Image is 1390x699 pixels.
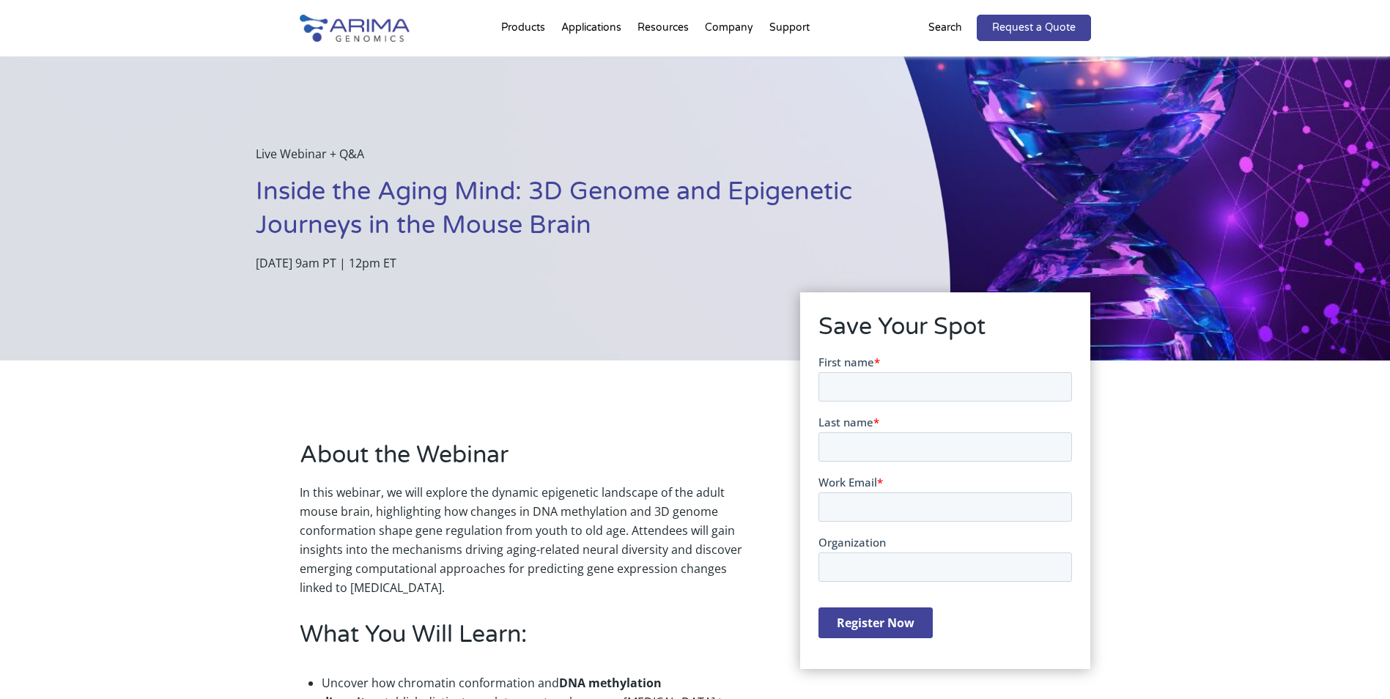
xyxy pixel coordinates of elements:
[977,15,1091,41] a: Request a Quote
[300,439,757,483] h2: About the Webinar
[300,618,757,662] h2: What You Will Learn:
[256,144,877,175] p: Live Webinar + Q&A
[300,483,757,597] p: In this webinar, we will explore the dynamic epigenetic landscape of the adult mouse brain, highl...
[818,355,1072,651] iframe: Form 1
[256,254,877,273] p: [DATE] 9am PT | 12pm ET
[928,18,962,37] p: Search
[256,175,877,254] h1: Inside the Aging Mind: 3D Genome and Epigenetic Journeys in the Mouse Brain
[818,311,1072,355] h2: Save Your Spot
[300,15,410,42] img: Arima-Genomics-logo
